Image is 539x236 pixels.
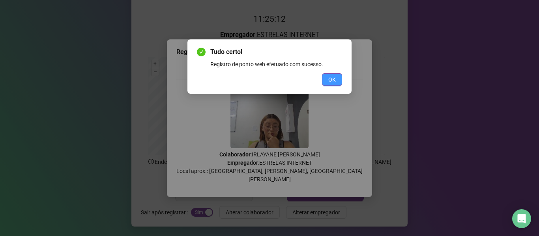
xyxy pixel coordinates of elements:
div: Registro de ponto web efetuado com sucesso. [210,60,342,69]
span: OK [328,75,336,84]
span: check-circle [197,48,206,56]
div: Open Intercom Messenger [512,209,531,228]
button: OK [322,73,342,86]
span: Tudo certo! [210,47,342,57]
